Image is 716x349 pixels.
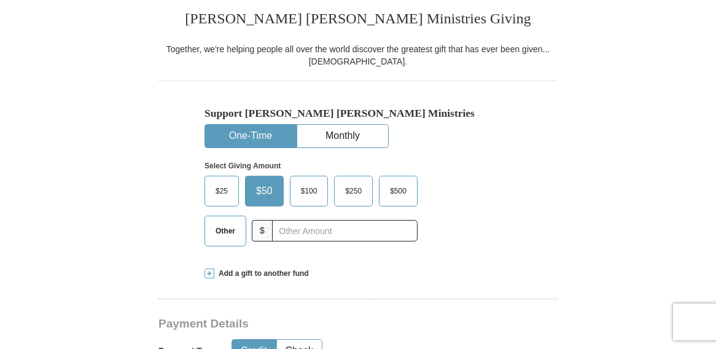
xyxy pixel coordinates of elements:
span: Add a gift to another fund [214,269,309,279]
span: $500 [384,182,413,200]
span: $25 [209,182,234,200]
span: Other [209,222,241,240]
button: One-Time [205,125,296,147]
button: Monthly [297,125,388,147]
h3: Payment Details [158,317,472,331]
strong: Select Giving Amount [204,162,281,170]
input: Other Amount [272,220,418,241]
h5: Support [PERSON_NAME] [PERSON_NAME] Ministries [204,107,512,120]
div: Together, we're helping people all over the world discover the greatest gift that has ever been g... [158,43,558,68]
span: $ [252,220,273,241]
span: $100 [295,182,324,200]
span: $250 [339,182,368,200]
span: $50 [250,182,279,200]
